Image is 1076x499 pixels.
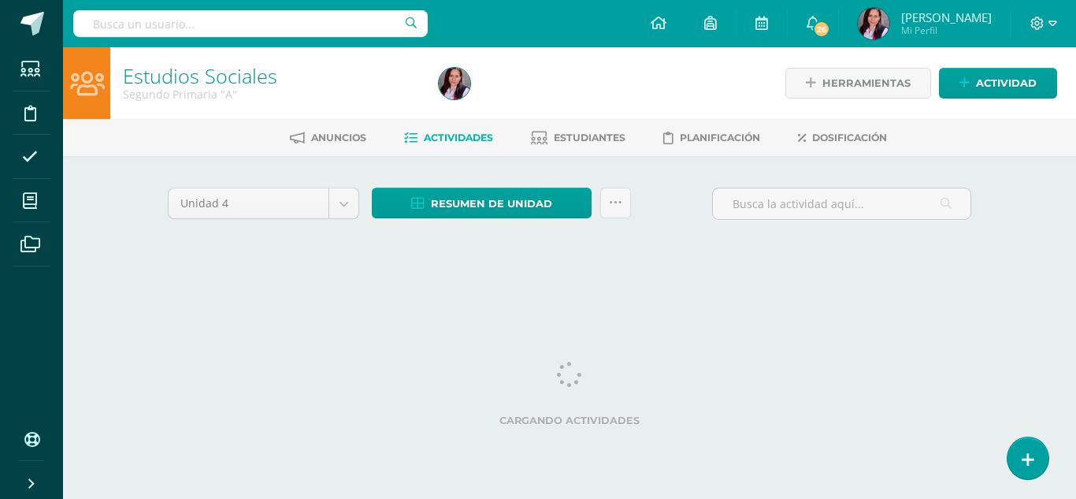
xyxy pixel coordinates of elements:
[901,9,992,25] span: [PERSON_NAME]
[554,132,625,143] span: Estudiantes
[123,65,420,87] h1: Estudios Sociales
[404,125,493,151] a: Actividades
[311,132,366,143] span: Anuncios
[531,125,625,151] a: Estudiantes
[785,68,931,99] a: Herramientas
[798,125,887,151] a: Dosificación
[168,415,971,426] label: Cargando actividades
[822,69,911,98] span: Herramientas
[901,24,992,37] span: Mi Perfil
[290,125,366,151] a: Anuncios
[663,125,760,151] a: Planificación
[73,10,428,37] input: Busca un usuario...
[431,189,552,218] span: Resumen de unidad
[169,188,358,218] a: Unidad 4
[424,132,493,143] span: Actividades
[858,8,889,39] img: 98cf7b7dd478a1f393f70db0214aa5fa.png
[813,20,830,38] span: 26
[976,69,1037,98] span: Actividad
[713,188,970,219] input: Busca la actividad aquí...
[812,132,887,143] span: Dosificación
[372,188,592,218] a: Resumen de unidad
[680,132,760,143] span: Planificación
[123,87,420,102] div: Segundo Primaria 'A'
[123,62,277,89] a: Estudios Sociales
[439,68,470,99] img: 98cf7b7dd478a1f393f70db0214aa5fa.png
[939,68,1057,99] a: Actividad
[180,188,317,218] span: Unidad 4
